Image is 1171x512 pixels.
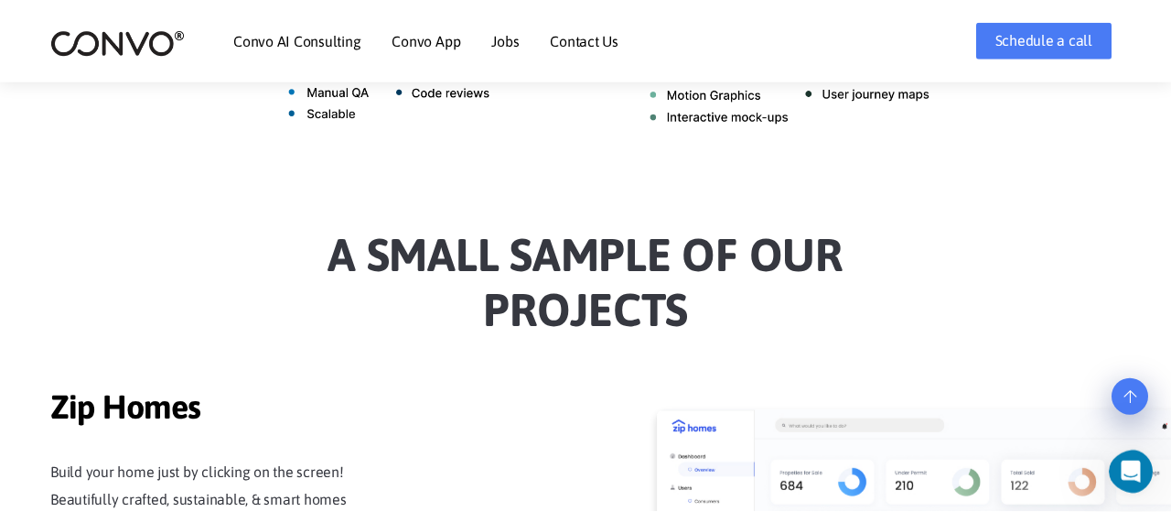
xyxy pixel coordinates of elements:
a: Convo AI Consulting [233,34,360,49]
h2: a Small sample of our projects [78,227,1093,351]
a: Schedule a call [976,23,1112,60]
a: Jobs [491,34,519,49]
iframe: Intercom live chat [1109,450,1166,494]
a: Contact Us [550,34,618,49]
a: Convo App [392,34,460,49]
span: Zip Homes [50,387,398,431]
img: logo_2.png [50,29,185,58]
